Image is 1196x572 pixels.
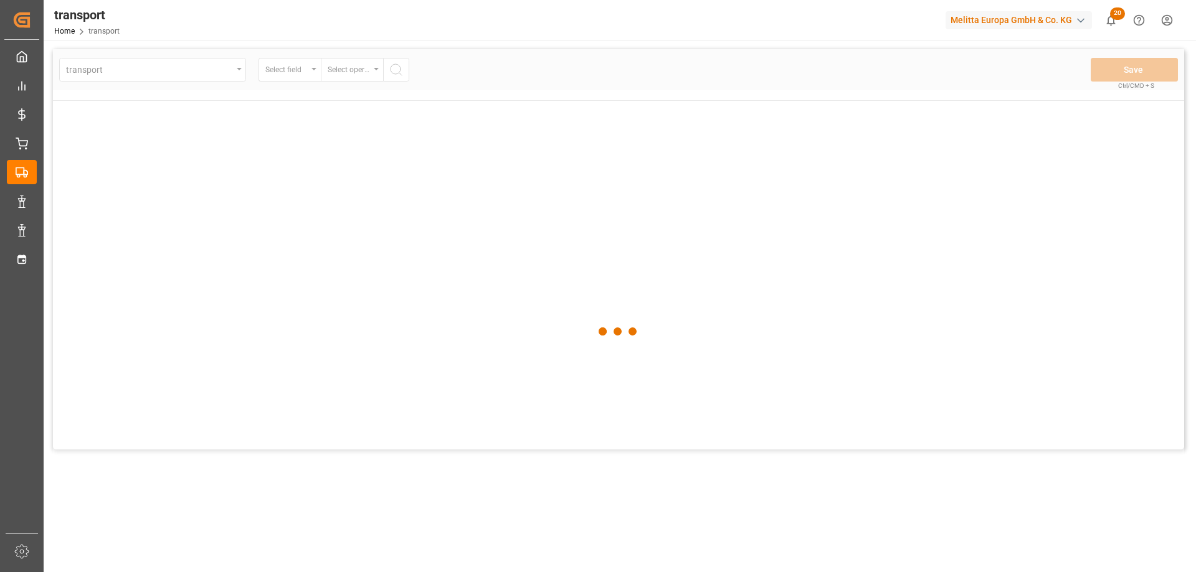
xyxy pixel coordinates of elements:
span: 20 [1110,7,1125,20]
button: show 20 new notifications [1097,6,1125,34]
div: Melitta Europa GmbH & Co. KG [946,11,1092,29]
button: Melitta Europa GmbH & Co. KG [946,8,1097,32]
a: Home [54,27,75,35]
div: transport [54,6,120,24]
button: Help Center [1125,6,1153,34]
